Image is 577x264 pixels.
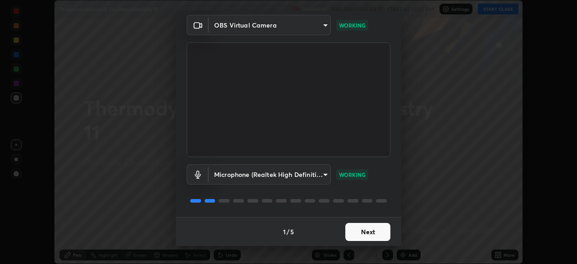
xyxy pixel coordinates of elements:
[345,223,390,241] button: Next
[339,171,366,179] p: WORKING
[290,227,294,236] h4: 5
[209,15,331,35] div: OBS Virtual Camera
[287,227,289,236] h4: /
[283,227,286,236] h4: 1
[339,21,366,29] p: WORKING
[209,164,331,185] div: OBS Virtual Camera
